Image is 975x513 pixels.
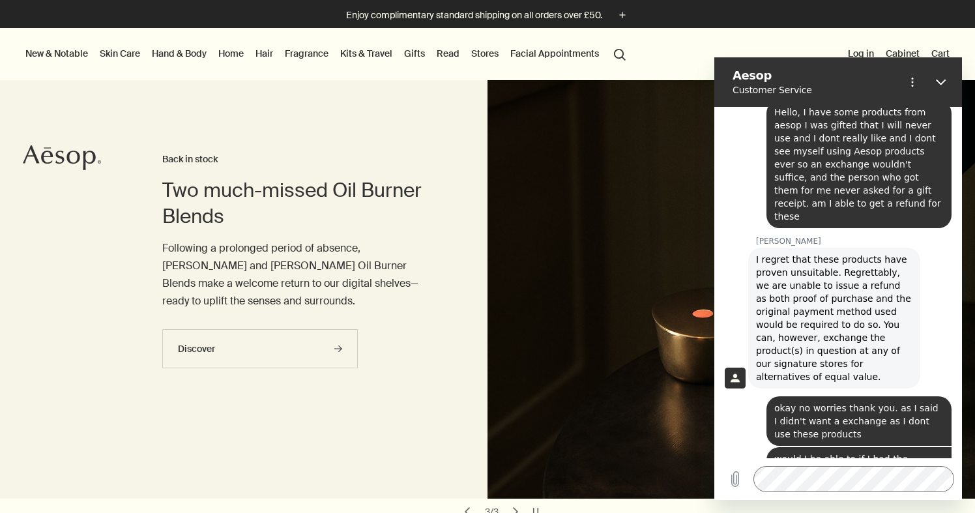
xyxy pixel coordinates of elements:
[929,45,952,62] button: Cart
[216,45,246,62] a: Home
[97,45,143,62] a: Skin Care
[346,8,630,23] button: Enjoy complimentary standard shipping on all orders over £50.
[845,45,877,62] button: Log in
[401,45,428,62] a: Gifts
[845,28,952,80] nav: supplementary
[282,45,331,62] a: Fragrance
[162,152,435,168] h3: Back in stock
[508,45,602,62] a: Facial Appointments
[162,177,435,229] h2: Two much-missed Oil Burner Blends
[434,45,462,62] a: Read
[608,41,632,66] button: Open search
[346,8,602,22] p: Enjoy complimentary standard shipping on all orders over £50.
[23,145,101,174] a: Aesop
[23,28,632,80] nav: primary
[883,45,922,62] a: Cabinet
[487,80,975,499] img: Hand adding Aesop oil burner blend into the bronze oil burner
[162,239,435,310] p: Following a prolonged period of absence, [PERSON_NAME] and [PERSON_NAME] Oil Burner Blends make a...
[714,57,962,500] iframe: Messaging window
[469,45,501,62] button: Stores
[23,45,91,62] button: New & Notable
[162,329,358,368] a: Discover
[338,45,395,62] a: Kits & Travel
[487,488,975,502] a: Hand adding Aesop oil burner blend into the bronze oil burner
[23,145,101,171] svg: Aesop
[149,45,209,62] a: Hand & Body
[253,45,276,62] a: Hair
